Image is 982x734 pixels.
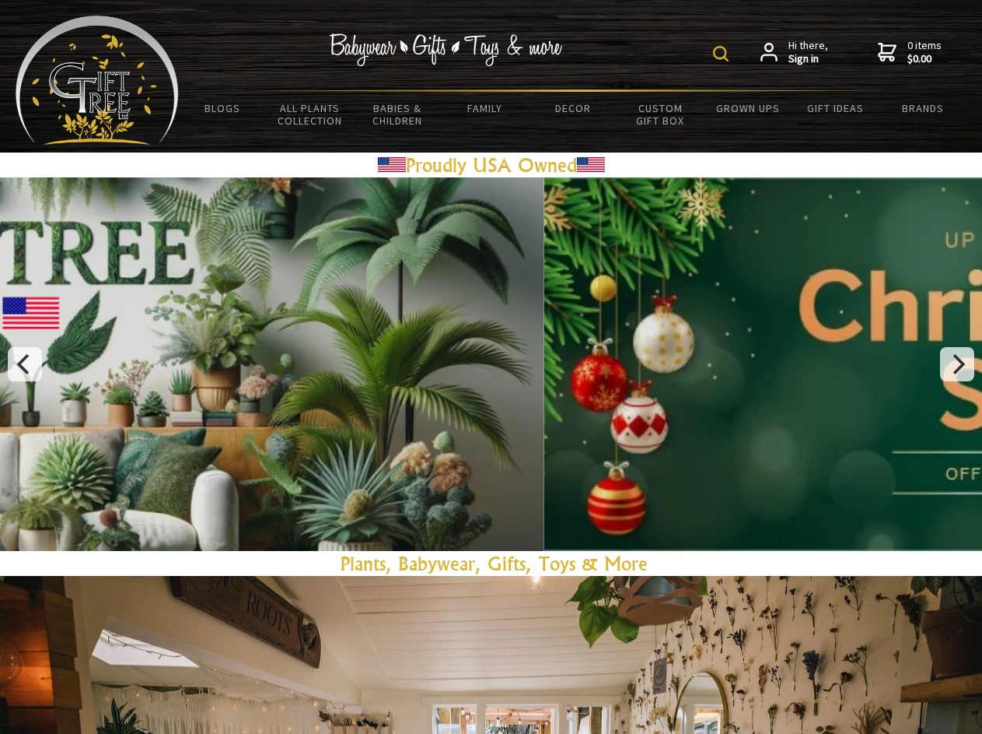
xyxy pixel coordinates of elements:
[179,92,267,125] a: BLOGS
[713,46,729,61] img: product search
[788,52,828,66] strong: Sign in
[907,38,942,66] span: 0 items
[704,92,792,125] a: Grown Ups
[406,153,577,177] a: Proudly USA Owned
[792,92,879,125] a: Gift Ideas
[267,92,355,137] a: All Plants Collection
[8,347,42,381] button: Previous
[940,347,974,381] button: Next
[879,92,967,125] a: Brands
[907,52,942,66] strong: $0.00
[354,92,442,137] a: Babies & Children
[760,39,828,66] a: Hi there,Sign in
[878,39,942,66] a: 0 items$0.00
[529,92,617,125] a: Decor
[617,92,704,137] a: Custom Gift Box
[330,33,563,66] img: Babywear - Gifts - Toys & more
[341,552,638,575] a: Plants, Babywear, Gifts, Toys & Mor
[788,39,828,66] span: Hi there,
[16,16,179,145] img: Babyware - Gifts - Toys and more...
[442,92,529,125] a: Family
